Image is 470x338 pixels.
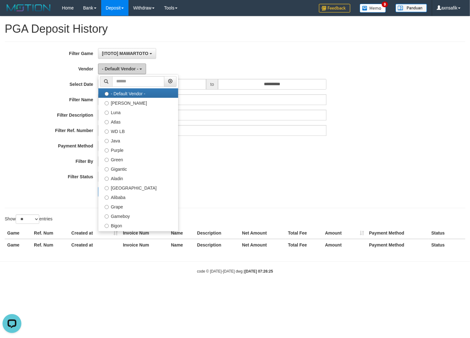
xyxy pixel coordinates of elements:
[367,227,429,239] th: Payment Method
[98,136,178,145] label: Java
[105,139,109,143] input: Java
[194,227,239,239] th: Description
[5,239,31,251] th: Game
[98,192,178,202] label: Alibaba
[245,269,273,274] strong: [DATE] 07:26:25
[98,164,178,173] label: Gigantic
[98,64,146,74] button: - Default Vendor -
[5,23,465,35] h1: PGA Deposit History
[98,88,178,98] label: - Default Vendor -
[98,98,178,107] label: [PERSON_NAME]
[98,183,178,192] label: [GEOGRAPHIC_DATA]
[323,227,367,239] th: Amount
[105,158,109,162] input: Green
[286,239,323,251] th: Total Fee
[98,220,178,230] label: Bigon
[206,79,218,90] span: to
[239,227,285,239] th: Net Amount
[429,239,465,251] th: Status
[120,227,168,239] th: Invoice Num
[5,214,52,224] label: Show entries
[5,3,52,13] img: MOTION_logo.png
[429,227,465,239] th: Status
[98,107,178,117] label: Luna
[168,239,194,251] th: Name
[98,173,178,183] label: Aladin
[197,269,273,274] small: code © [DATE]-[DATE] dwg |
[105,205,109,209] input: Grape
[120,239,168,251] th: Invoice Num
[105,148,109,152] input: Purple
[105,186,109,190] input: [GEOGRAPHIC_DATA]
[194,239,239,251] th: Description
[367,239,429,251] th: Payment Method
[286,227,323,239] th: Total Fee
[323,239,367,251] th: Amount
[239,239,285,251] th: Net Amount
[319,4,350,13] img: Feedback.jpg
[360,4,386,13] img: Button%20Memo.svg
[105,196,109,200] input: Alibaba
[98,202,178,211] label: Grape
[105,92,109,96] input: - Default Vendor -
[105,177,109,181] input: Aladin
[382,2,388,7] span: 9
[98,154,178,164] label: Green
[69,227,120,239] th: Created at
[98,117,178,126] label: Atlas
[396,4,427,12] img: panduan.png
[5,227,31,239] th: Game
[105,120,109,124] input: Atlas
[31,239,69,251] th: Ref. Num
[98,126,178,136] label: WD LB
[105,214,109,219] input: Gameboy
[98,230,178,239] label: Allstar
[168,227,194,239] th: Name
[105,224,109,228] input: Bigon
[16,214,39,224] select: Showentries
[105,130,109,134] input: WD LB
[98,211,178,220] label: Gameboy
[98,145,178,154] label: Purple
[102,66,139,71] span: - Default Vendor -
[31,227,69,239] th: Ref. Num
[105,111,109,115] input: Luna
[69,239,120,251] th: Created at
[102,51,149,56] span: [ITOTO] MAWARTOTO
[105,101,109,105] input: [PERSON_NAME]
[98,48,156,59] button: [ITOTO] MAWARTOTO
[3,3,21,21] button: Open LiveChat chat widget
[105,167,109,171] input: Gigantic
